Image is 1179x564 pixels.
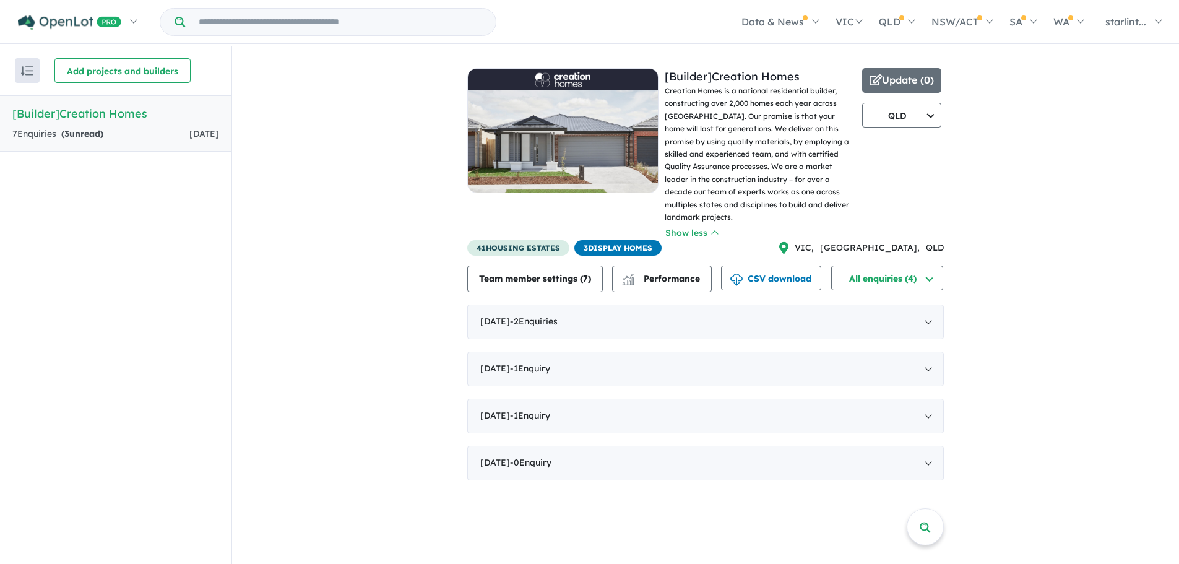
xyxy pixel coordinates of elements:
a: Creation HomesCreation Homes [467,68,659,240]
span: [GEOGRAPHIC_DATA] , [820,241,920,256]
input: Try estate name, suburb, builder or developer [188,9,493,35]
div: [DATE] [467,352,944,386]
img: sort.svg [21,66,33,76]
div: [DATE] [467,446,944,480]
span: - 1 Enquir y [510,363,550,374]
span: starlint... [1105,15,1146,28]
span: 41 housing estates [467,240,569,256]
button: Update (0) [862,68,941,93]
span: QLD [926,241,944,256]
div: 7 Enquir ies [12,127,103,142]
button: CSV download [721,266,821,290]
img: download icon [730,274,743,286]
img: Creation Homes [468,90,658,193]
span: 3 [64,128,69,139]
img: line-chart.svg [623,274,634,280]
img: Creation Homes [535,72,591,87]
button: All enquiries (4) [831,266,943,290]
div: [DATE] [467,305,944,339]
span: - 1 Enquir y [510,410,550,421]
div: [DATE] [467,399,944,433]
button: QLD [862,103,941,128]
span: 3 Display Homes [574,240,662,256]
button: Add projects and builders [54,58,191,83]
span: Performance [624,273,700,284]
span: [DATE] [189,128,219,139]
span: 7 [583,273,588,284]
span: - 2 Enquir ies [510,316,558,327]
p: Creation Homes is a national residential builder, constructing over 2,000 homes each year across ... [665,85,856,223]
span: VIC , [795,241,814,256]
img: Openlot PRO Logo White [18,15,121,30]
button: Show less [665,226,718,240]
a: [Builder]Creation Homes [665,69,800,84]
img: bar-chart.svg [622,277,634,285]
span: - 0 Enquir y [510,457,551,468]
h5: [Builder] Creation Homes [12,105,219,122]
button: Team member settings (7) [467,266,603,292]
button: Performance [612,266,712,292]
strong: ( unread) [61,128,103,139]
